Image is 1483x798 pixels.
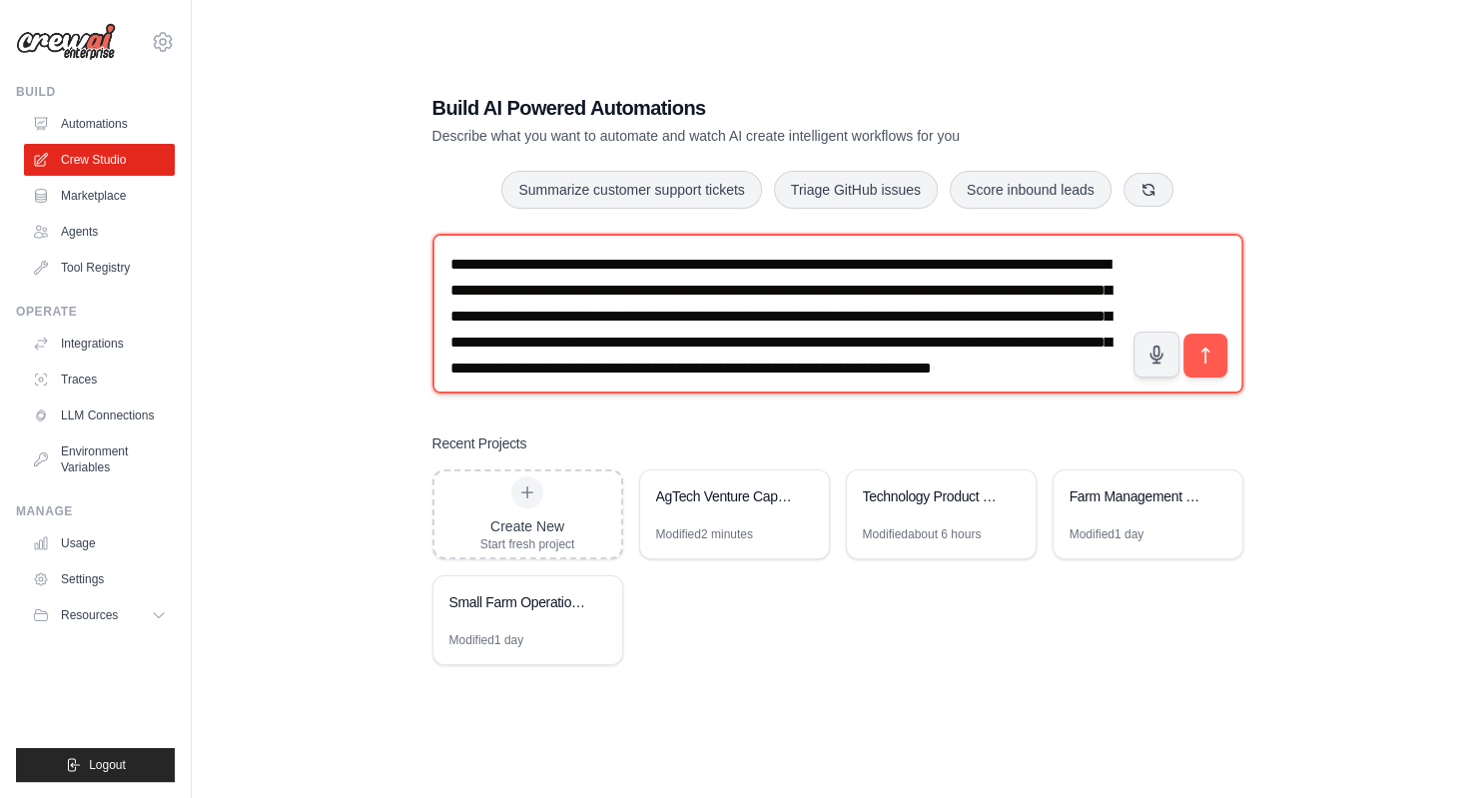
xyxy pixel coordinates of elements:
iframe: Chat Widget [1383,702,1483,798]
div: Create New [480,516,575,536]
div: Manage [16,503,175,519]
a: Marketplace [24,180,175,212]
div: Small Farm Operations Manager [449,592,586,612]
span: Logout [89,757,126,773]
img: Logo [16,23,116,61]
p: Describe what you want to automate and watch AI create intelligent workflows for you [432,126,1104,146]
button: Score inbound leads [950,171,1112,209]
button: Triage GitHub issues [774,171,938,209]
h1: Build AI Powered Automations [432,94,1104,122]
a: Environment Variables [24,435,175,483]
div: Operate [16,304,175,320]
div: Farm Management System [1070,486,1206,506]
button: Get new suggestions [1123,173,1173,207]
div: Technology Product Research Automation [863,486,1000,506]
a: Settings [24,563,175,595]
a: Traces [24,364,175,396]
h3: Recent Projects [432,433,527,453]
a: Automations [24,108,175,140]
a: LLM Connections [24,399,175,431]
a: Usage [24,527,175,559]
div: Build [16,84,175,100]
a: Integrations [24,328,175,360]
span: Resources [61,607,118,623]
button: Logout [16,748,175,782]
a: Tool Registry [24,252,175,284]
div: Modified 1 day [449,632,524,648]
div: Modified 1 day [1070,526,1144,542]
button: Resources [24,599,175,631]
button: Summarize customer support tickets [501,171,761,209]
div: Modified 2 minutes [656,526,753,542]
div: AgTech Venture Capital Accelerator [656,486,793,506]
a: Agents [24,216,175,248]
a: Crew Studio [24,144,175,176]
div: Modified about 6 hours [863,526,982,542]
div: Start fresh project [480,536,575,552]
button: Click to speak your automation idea [1133,332,1179,378]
